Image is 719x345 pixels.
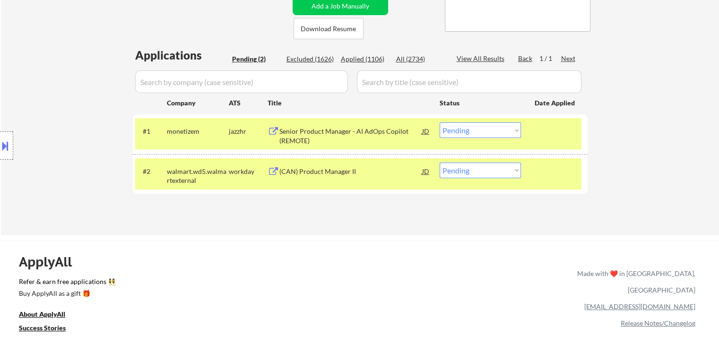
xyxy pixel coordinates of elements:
input: Search by title (case sensitive) [357,70,581,93]
div: walmart.wd5.walmartexternal [167,167,229,185]
div: monetizem [167,127,229,136]
div: ATS [229,98,268,108]
div: Pending (2) [232,54,279,64]
u: About ApplyAll [19,310,65,318]
div: (CAN) Product Manager II [279,167,422,176]
div: Buy ApplyAll as a gift 🎁 [19,290,113,297]
u: Success Stories [19,324,66,332]
div: Back [518,54,533,63]
div: Senior Product Manager - AI AdOps Copilot (REMOTE) [279,127,422,145]
input: Search by company (case sensitive) [135,70,348,93]
div: 1 / 1 [539,54,561,63]
a: Release Notes/Changelog [621,319,695,327]
div: Title [268,98,431,108]
div: ApplyAll [19,254,83,270]
div: Next [561,54,576,63]
div: Status [440,94,521,111]
div: Date Applied [535,98,576,108]
a: Buy ApplyAll as a gift 🎁 [19,288,113,300]
div: All (2734) [396,54,443,64]
div: Excluded (1626) [286,54,334,64]
div: JD [421,163,431,180]
div: JD [421,122,431,139]
a: About ApplyAll [19,309,78,321]
a: [EMAIL_ADDRESS][DOMAIN_NAME] [584,302,695,310]
div: Company [167,98,229,108]
div: Applied (1106) [341,54,388,64]
div: jazzhr [229,127,268,136]
a: Refer & earn free applications 👯‍♀️ [19,278,380,288]
div: workday [229,167,268,176]
div: Made with ❤️ in [GEOGRAPHIC_DATA], [GEOGRAPHIC_DATA] [573,265,695,298]
div: View All Results [457,54,507,63]
div: Applications [135,50,229,61]
button: Download Resume [294,18,364,39]
a: Success Stories [19,323,78,335]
